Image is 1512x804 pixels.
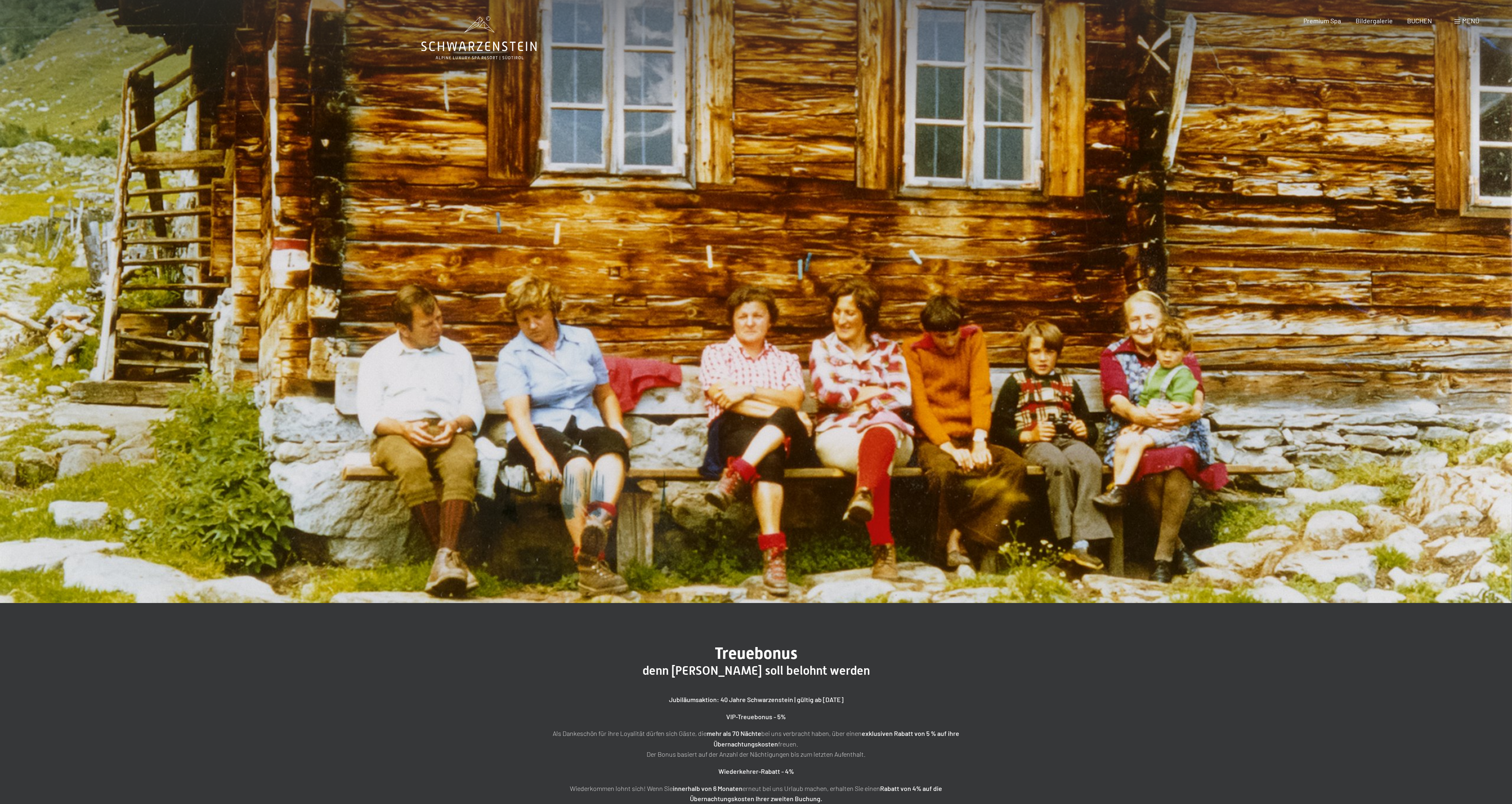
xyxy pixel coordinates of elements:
[552,728,960,760] p: Als Dankeschön für ihre Loyalität dürfen sich Gäste, die bei uns verbracht haben, über einen freu...
[1407,17,1432,24] a: BUCHEN
[673,784,743,792] strong: innerhalb von 6 Monaten
[669,696,843,703] strong: Jubiläumsaktion: 40 Jahre Schwarzenstein | gültig ab [DATE]
[718,767,794,775] strong: Wiederkehrer-Rabatt - 4%
[707,729,761,737] strong: mehr als 70 Nächte
[715,644,798,663] span: Treuebonus
[643,663,870,678] span: denn [PERSON_NAME] soll belohnt werden
[1462,17,1479,24] span: Menü
[726,713,786,720] strong: VIP-Treuebonus - 5%
[1303,17,1341,24] a: Premium Spa
[714,729,959,748] strong: exklusiven Rabatt von 5 % auf ihre Übernachtungskosten
[1356,17,1393,24] a: Bildergalerie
